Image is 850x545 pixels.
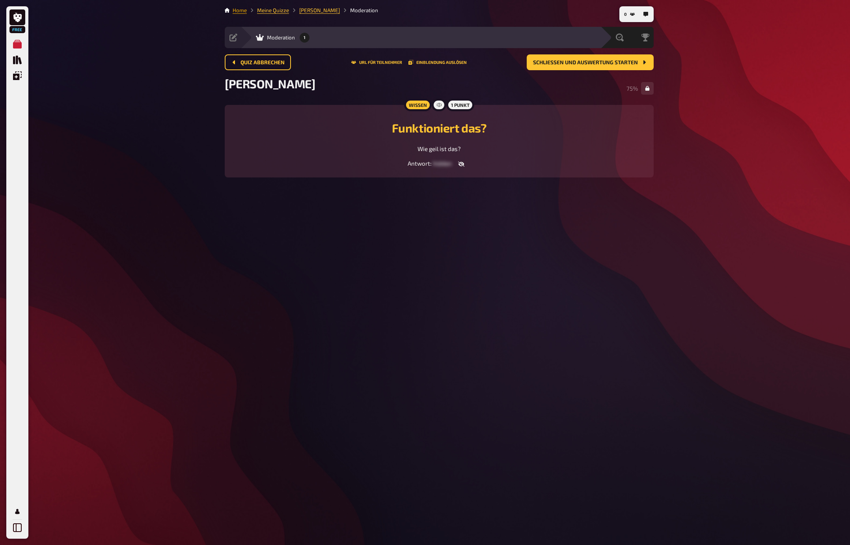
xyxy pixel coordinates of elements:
span: 0 [624,12,627,17]
div: Wissen [404,99,432,111]
span: Schließen und Auswertung starten [533,60,638,65]
span: hidden [433,160,452,167]
span: 1 [304,35,306,40]
button: Einblendung auslösen [408,60,467,65]
a: Meine Quizze [9,36,25,52]
div: 1 Punkt [446,99,474,111]
button: 1 [298,31,311,44]
button: 0 [621,8,638,21]
a: Meine Quizze [257,7,289,13]
a: Quiz Sammlung [9,52,25,68]
span: 75 % [626,85,638,92]
li: Meine Quizze [247,6,289,14]
a: Home [233,7,247,13]
button: URL für Teilnehmer [351,60,402,65]
span: Wie geil ist das? [418,145,461,152]
a: Einblendungen [9,68,25,84]
li: Jans Quiz [289,6,340,14]
div: Antwort : [234,160,644,168]
span: Quiz abbrechen [240,60,285,65]
button: Schließen und Auswertung starten [527,54,654,70]
button: Quiz abbrechen [225,54,291,70]
a: [PERSON_NAME] [299,7,340,13]
li: Home [233,6,247,14]
span: Moderation [267,34,295,41]
li: Moderation [340,6,378,14]
h2: Funktioniert das? [234,121,644,135]
a: Profil [9,504,25,519]
span: [PERSON_NAME] [225,77,315,91]
span: Free [10,27,24,32]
